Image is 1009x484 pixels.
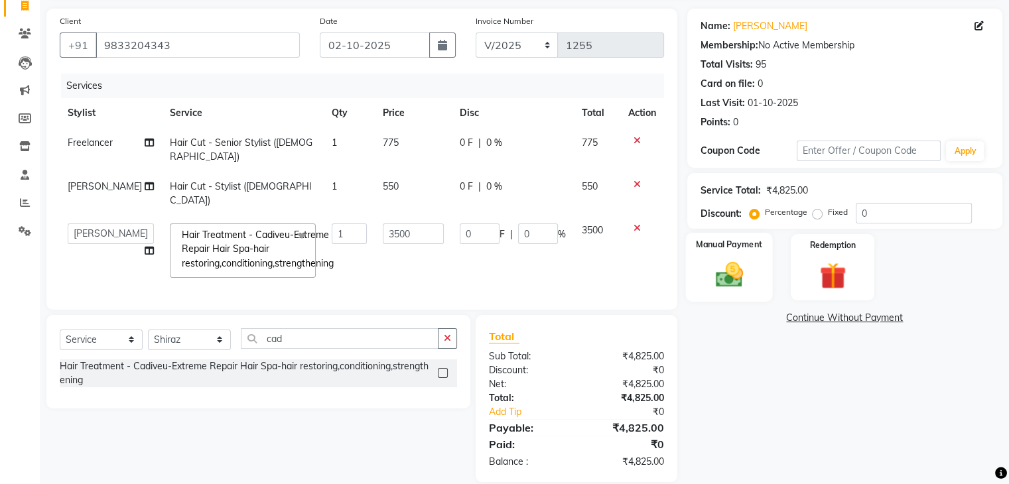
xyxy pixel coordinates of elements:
[701,77,755,91] div: Card on file:
[500,227,505,241] span: F
[162,98,324,128] th: Service
[733,19,807,33] a: [PERSON_NAME]
[170,180,312,206] span: Hair Cut - Stylist ([DEMOGRAPHIC_DATA])
[60,32,97,58] button: +91
[486,136,502,150] span: 0 %
[489,330,519,343] span: Total
[701,19,730,33] div: Name:
[582,224,603,236] span: 3500
[61,74,674,98] div: Services
[576,349,674,363] div: ₹4,825.00
[701,184,761,198] div: Service Total:
[241,328,438,349] input: Search or Scan
[332,137,337,149] span: 1
[334,257,340,269] a: x
[592,405,673,419] div: ₹0
[558,227,566,241] span: %
[758,77,763,91] div: 0
[320,15,338,27] label: Date
[811,259,854,292] img: _gift.svg
[479,405,592,419] a: Add Tip
[460,180,473,194] span: 0 F
[478,136,481,150] span: |
[706,259,751,291] img: _cash.svg
[766,184,808,198] div: ₹4,825.00
[576,420,674,436] div: ₹4,825.00
[60,15,81,27] label: Client
[96,32,300,58] input: Search by Name/Mobile/Email/Code
[332,180,337,192] span: 1
[576,455,674,469] div: ₹4,825.00
[479,436,576,452] div: Paid:
[576,391,674,405] div: ₹4,825.00
[383,180,399,192] span: 550
[701,96,745,110] div: Last Visit:
[701,144,797,158] div: Coupon Code
[479,455,576,469] div: Balance :
[68,137,113,149] span: Freelancer
[479,391,576,405] div: Total:
[701,38,989,52] div: No Active Membership
[576,436,674,452] div: ₹0
[574,98,620,128] th: Total
[828,206,848,218] label: Fixed
[946,141,984,161] button: Apply
[701,58,753,72] div: Total Visits:
[748,96,798,110] div: 01-10-2025
[383,137,399,149] span: 775
[478,180,481,194] span: |
[582,180,598,192] span: 550
[68,180,142,192] span: [PERSON_NAME]
[797,141,941,161] input: Enter Offer / Coupon Code
[701,207,742,221] div: Discount:
[582,137,598,149] span: 775
[765,206,807,218] label: Percentage
[810,239,856,251] label: Redemption
[701,115,730,129] div: Points:
[60,359,433,387] div: Hair Treatment - Cadiveu-Extreme Repair Hair Spa-hair restoring,conditioning,strengthening
[324,98,375,128] th: Qty
[756,58,766,72] div: 95
[182,229,334,269] span: Hair Treatment - Cadiveu-Extreme Repair Hair Spa-hair restoring,conditioning,strengthening
[60,98,162,128] th: Stylist
[375,98,452,128] th: Price
[486,180,502,194] span: 0 %
[620,98,664,128] th: Action
[170,137,312,162] span: Hair Cut - Senior Stylist ([DEMOGRAPHIC_DATA])
[479,363,576,377] div: Discount:
[690,311,1000,325] a: Continue Without Payment
[479,420,576,436] div: Payable:
[510,227,513,241] span: |
[476,15,533,27] label: Invoice Number
[696,238,762,251] label: Manual Payment
[733,115,738,129] div: 0
[479,377,576,391] div: Net:
[701,38,758,52] div: Membership:
[576,363,674,377] div: ₹0
[479,349,576,363] div: Sub Total:
[452,98,574,128] th: Disc
[576,377,674,391] div: ₹4,825.00
[460,136,473,150] span: 0 F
